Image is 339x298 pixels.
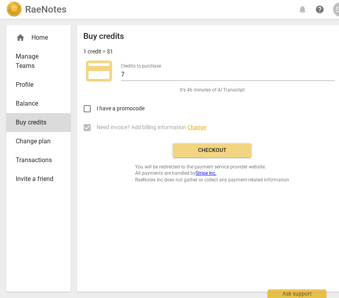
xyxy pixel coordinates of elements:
[173,143,251,157] button: Checkout
[6,47,71,75] a: Manage Teams
[16,33,55,42] div: Home
[268,289,326,298] div: Ask support
[313,2,327,16] a: Help
[16,80,55,90] span: Profile
[6,94,71,113] a: Balance
[6,132,71,151] a: Change plan
[315,5,324,14] span: help
[179,146,245,154] span: Checkout
[6,2,66,17] a: LogoRaeNotes
[196,170,216,176] a: Stripe Inc.
[6,2,22,17] img: Logo
[121,64,161,68] label: Credits to purchase
[6,28,71,47] div: Home
[83,31,124,41] h2: Buy credits
[16,137,55,146] span: Change plan
[6,75,71,94] a: Profile
[16,52,55,71] span: Manage Teams
[16,155,55,165] span: Transactions
[97,104,145,113] span: I have a promocode
[6,170,71,188] a: Invite a friend
[187,124,206,130] span: Change
[83,55,115,87] span: credit_card
[16,118,55,127] span: Buy credits
[83,48,113,56] p: 1 credit = $1
[180,87,245,93] span: It's 46 minutes of AI Transcript
[16,174,55,184] span: Invite a friend
[6,151,71,170] a: Transactions
[97,123,206,132] span: Need invoice? Add billing information
[16,33,25,42] span: home
[25,4,66,15] h2: RaeNotes
[16,99,55,108] span: Balance
[135,164,289,183] span: You will be redirected to the payment service provider website. All payments are handled by RaeNo...
[6,113,71,132] a: Buy credits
